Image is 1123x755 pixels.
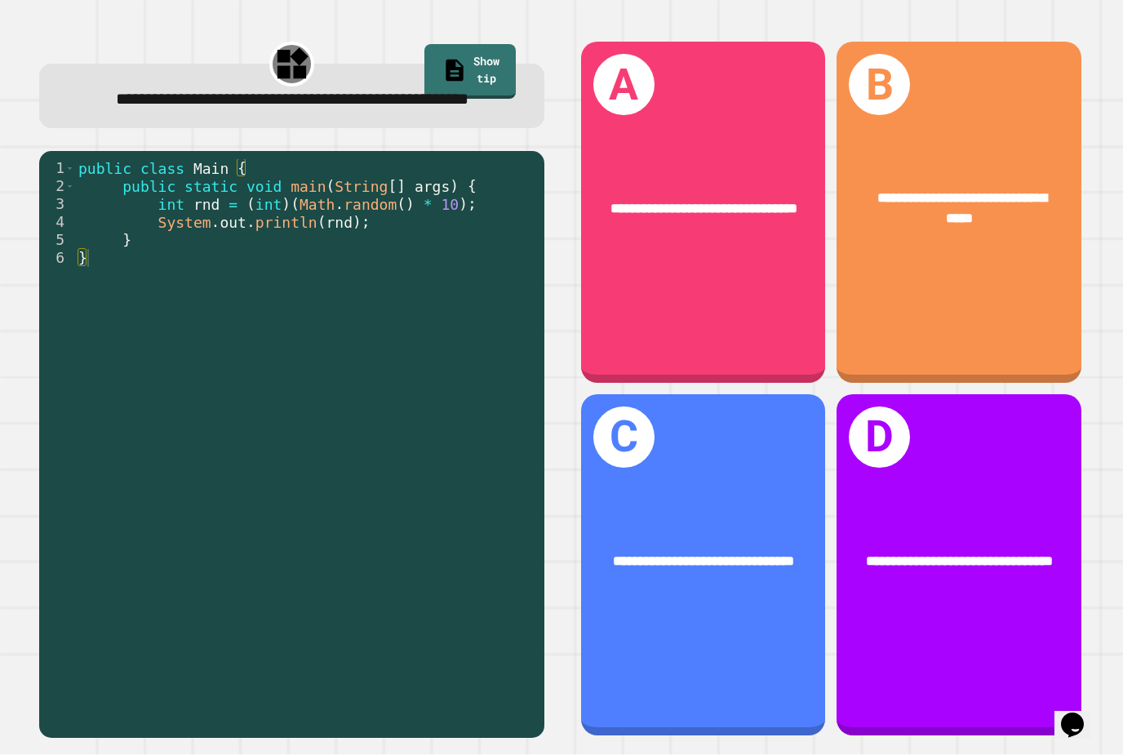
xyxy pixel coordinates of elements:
div: 4 [39,213,75,231]
div: 1 [39,159,75,177]
span: Toggle code folding, rows 2 through 5 [65,177,74,195]
h1: C [593,406,655,468]
div: 5 [39,231,75,249]
a: Show tip [424,44,516,99]
h1: D [849,406,910,468]
div: 2 [39,177,75,195]
h1: A [593,54,655,115]
span: Toggle code folding, rows 1 through 6 [65,159,74,177]
iframe: chat widget [1054,690,1107,739]
div: 3 [39,195,75,213]
h1: B [849,54,910,115]
div: 6 [39,249,75,267]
